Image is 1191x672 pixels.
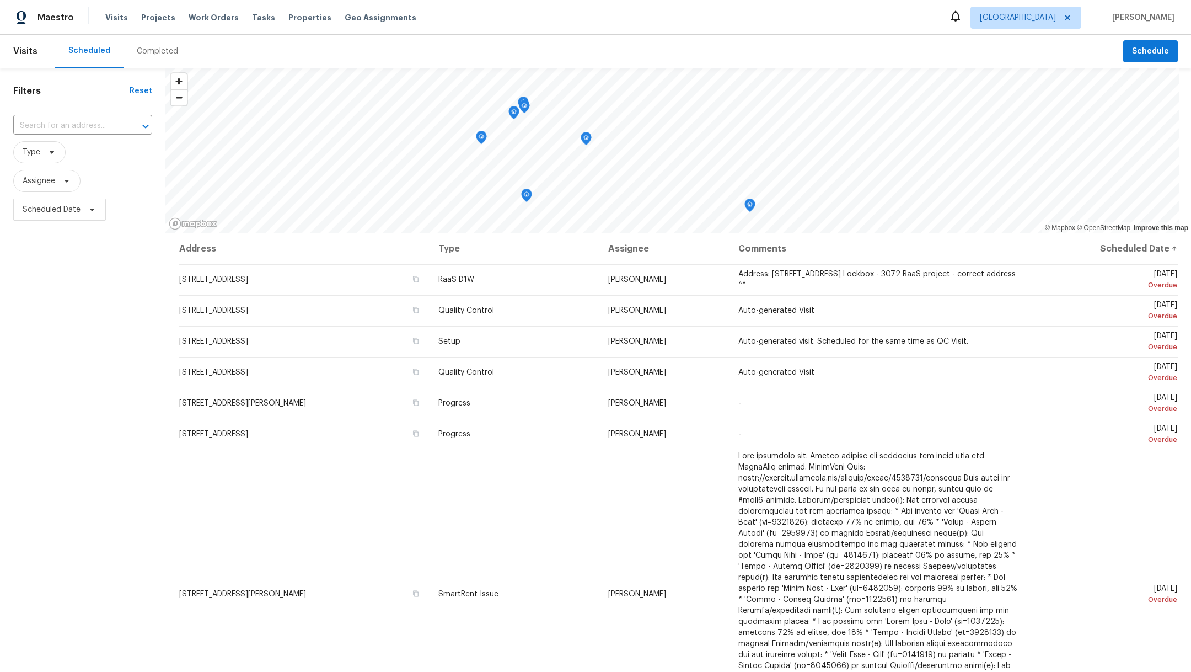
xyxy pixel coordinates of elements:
span: Tasks [252,14,275,22]
div: Map marker [521,189,532,206]
div: Map marker [519,100,530,117]
button: Zoom in [171,73,187,89]
div: Map marker [518,97,529,114]
span: [DATE] [1038,332,1177,353]
span: [PERSON_NAME] [608,399,666,407]
span: Auto-generated visit. Scheduled for the same time as QC Visit. [738,338,968,345]
span: [DATE] [1038,585,1177,605]
span: Quality Control [438,307,494,314]
span: Geo Assignments [345,12,416,23]
span: SmartRent Issue [438,590,498,598]
div: Map marker [508,106,519,123]
span: [STREET_ADDRESS] [179,276,248,284]
span: Progress [438,430,470,438]
span: [DATE] [1038,363,1177,383]
span: [STREET_ADDRESS] [179,307,248,314]
button: Copy Address [411,274,421,284]
span: Quality Control [438,369,494,376]
th: Type [430,233,599,264]
button: Copy Address [411,398,421,408]
button: Copy Address [411,336,421,346]
span: - [738,430,741,438]
div: Overdue [1038,280,1177,291]
span: [DATE] [1038,425,1177,445]
h1: Filters [13,86,130,97]
a: Mapbox [1045,224,1075,232]
span: [DATE] [1038,270,1177,291]
span: Assignee [23,175,55,186]
span: Progress [438,399,470,407]
span: Setup [438,338,460,345]
span: Visits [13,39,37,63]
input: Search for an address... [13,118,121,135]
span: [DATE] [1038,394,1177,414]
a: OpenStreetMap [1077,224,1130,232]
span: Auto-generated Visit [738,307,814,314]
th: Assignee [599,233,729,264]
th: Address [179,233,430,264]
span: Work Orders [189,12,239,23]
span: - [738,399,741,407]
div: Scheduled [68,45,110,56]
button: Schedule [1123,40,1178,63]
div: Map marker [581,132,592,149]
div: Overdue [1038,403,1177,414]
span: [STREET_ADDRESS] [179,369,248,376]
span: Zoom out [171,90,187,105]
span: [PERSON_NAME] [608,307,666,314]
div: Overdue [1038,372,1177,383]
a: Improve this map [1134,224,1188,232]
span: [DATE] [1038,301,1177,322]
th: Comments [729,233,1029,264]
span: [STREET_ADDRESS][PERSON_NAME] [179,399,306,407]
span: [PERSON_NAME] [608,369,666,376]
div: Overdue [1038,434,1177,445]
span: RaaS D1W [438,276,474,284]
button: Copy Address [411,367,421,377]
span: [PERSON_NAME] [1108,12,1174,23]
span: [PERSON_NAME] [608,276,666,284]
div: Overdue [1038,311,1177,322]
button: Copy Address [411,305,421,315]
a: Mapbox homepage [169,217,217,230]
span: Type [23,147,40,158]
span: Scheduled Date [23,204,81,215]
span: [STREET_ADDRESS] [179,338,248,345]
span: [PERSON_NAME] [608,590,666,598]
button: Open [138,119,153,134]
span: [STREET_ADDRESS][PERSON_NAME] [179,590,306,598]
span: Schedule [1132,45,1169,58]
canvas: Map [165,68,1179,233]
span: [PERSON_NAME] [608,430,666,438]
span: [GEOGRAPHIC_DATA] [980,12,1056,23]
span: [PERSON_NAME] [608,338,666,345]
div: Overdue [1038,342,1177,353]
button: Copy Address [411,589,421,599]
span: Maestro [37,12,74,23]
div: Map marker [476,131,487,148]
span: Auto-generated Visit [738,369,814,376]
span: Address: [STREET_ADDRESS] Lockbox - 3072 RaaS project - correct address ^^ [738,270,1016,289]
th: Scheduled Date ↑ [1029,233,1178,264]
button: Copy Address [411,429,421,439]
span: Properties [288,12,331,23]
span: [STREET_ADDRESS] [179,430,248,438]
div: Completed [137,46,178,57]
div: Overdue [1038,594,1177,605]
span: Projects [141,12,175,23]
span: Visits [105,12,128,23]
div: Map marker [744,199,755,216]
button: Zoom out [171,89,187,105]
div: Reset [130,86,152,97]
